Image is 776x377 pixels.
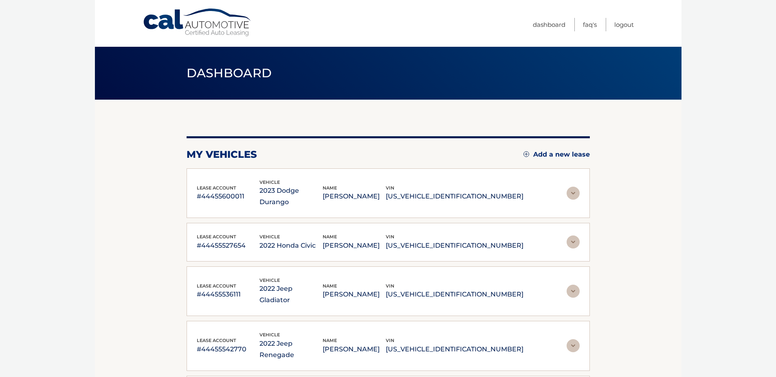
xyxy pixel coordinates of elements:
span: vehicle [259,234,280,240]
p: #44455527654 [197,240,260,251]
p: 2022 Jeep Gladiator [259,283,323,306]
p: 2023 Dodge Durango [259,185,323,208]
p: [US_VEHICLE_IDENTIFICATION_NUMBER] [386,240,523,251]
p: 2022 Jeep Renegade [259,338,323,361]
img: add.svg [523,151,529,157]
p: [US_VEHICLE_IDENTIFICATION_NUMBER] [386,344,523,355]
p: [PERSON_NAME] [323,344,386,355]
a: Add a new lease [523,150,590,159]
span: vin [386,185,394,191]
a: Cal Automotive [143,8,253,37]
img: accordion-rest.svg [567,187,580,200]
span: vin [386,234,394,240]
a: Dashboard [533,18,565,31]
a: Logout [614,18,634,31]
p: [PERSON_NAME] [323,289,386,300]
span: vehicle [259,277,280,283]
span: name [323,185,337,191]
span: vehicle [259,332,280,338]
span: vin [386,283,394,289]
span: vin [386,338,394,343]
span: lease account [197,234,236,240]
span: name [323,234,337,240]
p: #44455600011 [197,191,260,202]
img: accordion-rest.svg [567,235,580,248]
h2: my vehicles [187,148,257,161]
p: [US_VEHICLE_IDENTIFICATION_NUMBER] [386,191,523,202]
span: vehicle [259,179,280,185]
span: lease account [197,185,236,191]
img: accordion-rest.svg [567,339,580,352]
span: lease account [197,283,236,289]
p: #44455536111 [197,289,260,300]
p: #44455542770 [197,344,260,355]
span: Dashboard [187,65,272,81]
p: [US_VEHICLE_IDENTIFICATION_NUMBER] [386,289,523,300]
span: name [323,283,337,289]
p: [PERSON_NAME] [323,240,386,251]
span: name [323,338,337,343]
span: lease account [197,338,236,343]
img: accordion-rest.svg [567,285,580,298]
a: FAQ's [583,18,597,31]
p: [PERSON_NAME] [323,191,386,202]
p: 2022 Honda Civic [259,240,323,251]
